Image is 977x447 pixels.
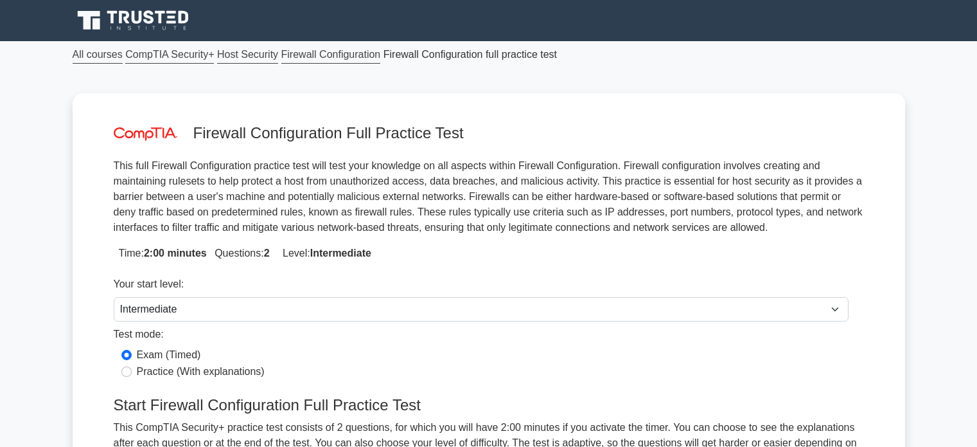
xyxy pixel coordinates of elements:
[264,248,270,259] strong: 2
[114,246,864,261] p: Time:
[114,277,849,297] div: Your start level:
[65,46,913,62] div: Firewall Configuration full practice test
[125,46,214,64] a: CompTIA Security+
[193,124,864,143] h4: Firewall Configuration Full Practice Test
[144,248,207,259] strong: 2:00 minutes
[310,248,371,259] strong: Intermediate
[277,248,371,259] span: Level:
[114,327,849,347] div: Test mode:
[209,248,269,259] span: Questions:
[106,396,872,415] h4: Start Firewall Configuration Full Practice Test
[137,364,265,379] label: Practice (With explanations)
[217,46,278,64] a: Host Security
[73,46,123,64] a: All courses
[137,347,201,363] label: Exam (Timed)
[281,46,381,64] a: Firewall Configuration
[114,158,864,235] p: This full Firewall Configuration practice test will test your knowledge on all aspects within Fir...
